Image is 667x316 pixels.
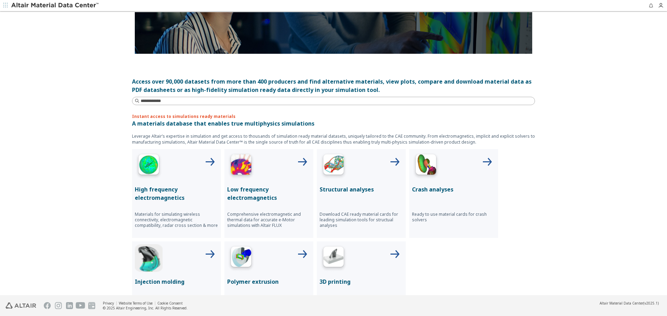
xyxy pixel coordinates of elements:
p: Crash analyses [412,185,495,194]
button: Crash Analyses IconCrash analysesReady to use material cards for crash solvers [409,149,498,238]
img: Low Frequency Icon [227,152,255,180]
img: High Frequency Icon [135,152,163,180]
p: A materials database that enables true multiphysics simulations [132,119,535,128]
img: Injection Molding Icon [135,244,163,272]
div: Access over 90,000 datasets from more than 400 producers and find alternative materials, view plo... [132,77,535,94]
img: Altair Engineering [6,302,36,309]
img: Polymer Extrusion Icon [227,244,255,272]
p: Polymer extrusion [227,277,311,286]
p: Comprehensive electromagnetic and thermal data for accurate e-Motor simulations with Altair FLUX [227,212,311,228]
img: Crash Analyses Icon [412,152,440,180]
p: High frequency electromagnetics [135,185,218,202]
div: (v2025.1) [600,301,659,306]
span: Altair Material Data Center [600,301,643,306]
p: Download CAE ready material cards for leading simulation tools for structual analyses [320,212,403,228]
p: Ready to use material cards for crash solvers [412,212,495,223]
button: Low Frequency IconLow frequency electromagneticsComprehensive electromagnetic and thermal data fo... [224,149,313,238]
a: Cookie Consent [157,301,183,306]
button: Structural Analyses IconStructural analysesDownload CAE ready material cards for leading simulati... [317,149,406,238]
p: Structural analyses [320,185,403,194]
p: Low frequency electromagnetics [227,185,311,202]
a: Website Terms of Use [119,301,153,306]
p: Leverage Altair’s expertise in simulation and get access to thousands of simulation ready materia... [132,133,535,145]
img: Structural Analyses Icon [320,152,347,180]
p: Materials for simulating wireless connectivity, electromagnetic compatibility, radar cross sectio... [135,212,218,228]
div: © 2025 Altair Engineering, Inc. All Rights Reserved. [103,306,188,310]
button: High Frequency IconHigh frequency electromagneticsMaterials for simulating wireless connectivity,... [132,149,221,238]
p: Instant access to simulations ready materials [132,113,535,119]
a: Privacy [103,301,114,306]
img: Altair Material Data Center [11,2,100,9]
p: 3D printing [320,277,403,286]
p: Injection molding [135,277,218,286]
img: 3D Printing Icon [320,244,347,272]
